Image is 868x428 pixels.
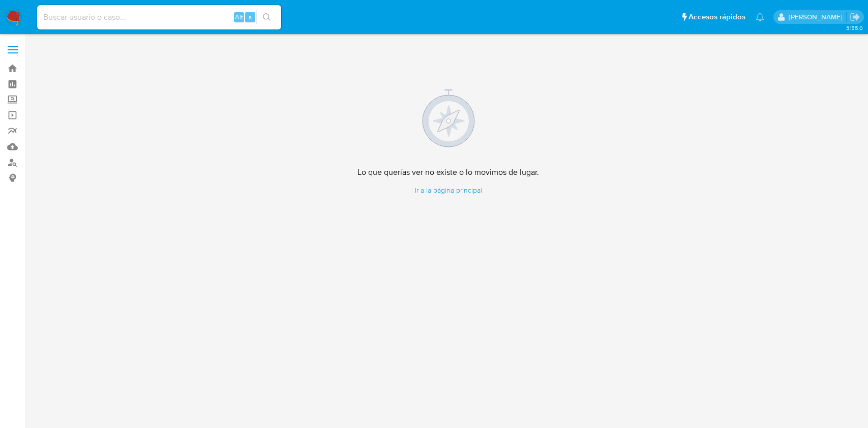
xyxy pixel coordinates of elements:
[37,11,281,24] input: Buscar usuario o caso...
[689,12,745,22] span: Accesos rápidos
[756,13,764,21] a: Notificaciones
[789,12,846,22] p: ximena.felix@mercadolibre.com
[235,12,243,22] span: Alt
[357,186,539,195] a: Ir a la página principal
[249,12,252,22] span: s
[850,12,860,22] a: Salir
[256,10,277,24] button: search-icon
[357,167,539,177] h4: Lo que querías ver no existe o lo movimos de lugar.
